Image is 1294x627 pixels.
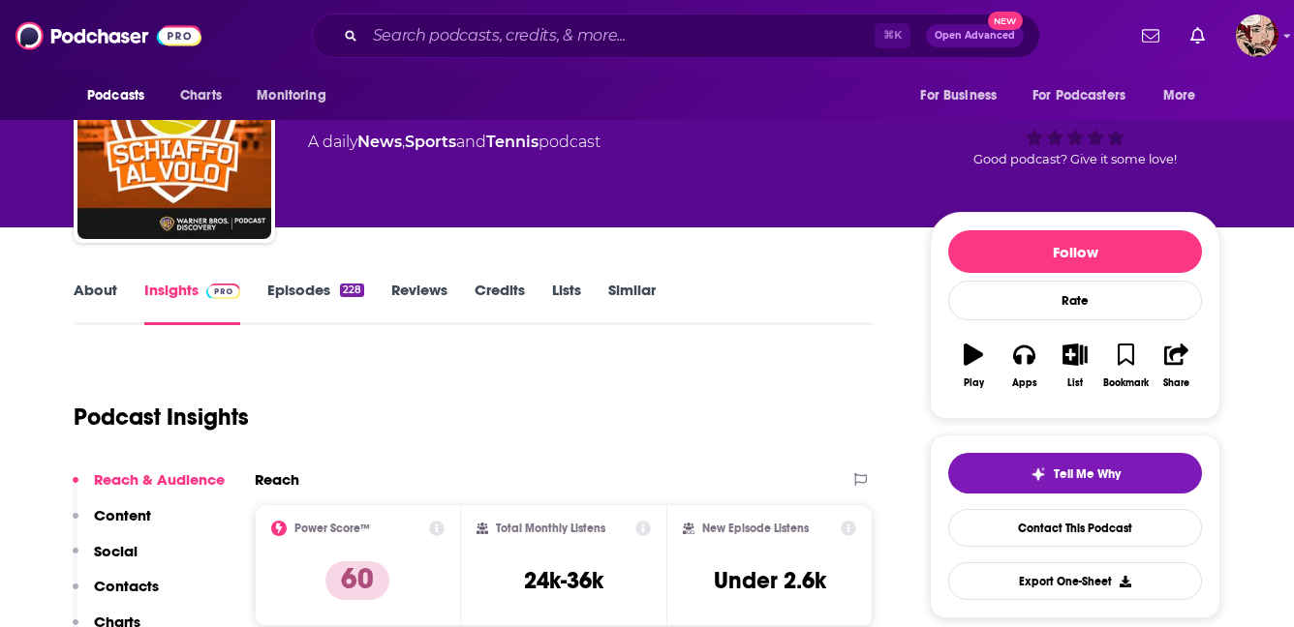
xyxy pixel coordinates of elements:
a: About [74,281,117,325]
button: List [1050,331,1100,401]
a: Tennis [486,133,539,151]
button: Share [1152,331,1202,401]
div: Play [964,377,984,389]
button: Play [948,331,999,401]
img: tell me why sparkle [1031,466,1046,482]
span: Charts [180,82,222,109]
div: List [1067,377,1083,389]
span: Podcasts [87,82,144,109]
a: Show notifications dropdown [1183,19,1213,52]
button: Reach & Audience [73,470,225,506]
button: Content [73,506,151,542]
p: Social [94,542,138,560]
button: open menu [243,77,351,114]
span: Logged in as NBM-Suzi [1236,15,1279,57]
span: Open Advanced [935,31,1015,41]
button: Open AdvancedNew [926,24,1024,47]
button: Contacts [73,577,159,612]
button: Export One-Sheet [948,562,1202,600]
div: 228 [340,284,364,297]
h3: 24k-36k [524,566,603,595]
button: Social [73,542,138,578]
span: ⌘ K [875,23,910,48]
a: Show notifications dropdown [1134,19,1167,52]
div: Rate [948,281,1202,320]
div: Bookmark [1103,377,1149,389]
a: Sports [405,133,456,151]
span: Tell Me Why [1054,466,1121,482]
button: Follow [948,230,1202,273]
span: and [456,133,486,151]
button: open menu [74,77,169,114]
button: Show profile menu [1236,15,1279,57]
div: Apps [1012,377,1037,389]
a: Similar [608,281,656,325]
h2: Total Monthly Listens [496,522,605,535]
button: Bookmark [1100,331,1151,401]
a: Charts [168,77,233,114]
p: Reach & Audience [94,470,225,489]
div: A daily podcast [308,131,601,154]
span: New [988,12,1023,30]
h2: New Episode Listens [702,522,809,535]
h1: Podcast Insights [74,403,249,432]
a: InsightsPodchaser Pro [144,281,240,325]
span: More [1163,82,1196,109]
span: , [402,133,405,151]
span: Good podcast? Give it some love! [973,152,1177,166]
span: For Podcasters [1032,82,1125,109]
h3: Under 2.6k [714,566,826,595]
input: Search podcasts, credits, & more... [365,20,875,51]
a: Episodes228 [267,281,364,325]
div: Search podcasts, credits, & more... [312,14,1040,58]
img: User Profile [1236,15,1279,57]
p: Content [94,506,151,524]
a: News [357,133,402,151]
img: Podchaser - Follow, Share and Rate Podcasts [15,17,201,54]
div: Share [1163,377,1189,389]
span: Monitoring [257,82,325,109]
a: Contact This Podcast [948,509,1202,547]
img: Podchaser Pro [206,284,240,299]
button: Apps [999,331,1049,401]
button: open menu [907,77,1021,114]
h2: Power Score™ [294,522,370,535]
a: Reviews [391,281,447,325]
button: open menu [1150,77,1220,114]
p: Contacts [94,577,159,595]
span: For Business [920,82,997,109]
a: Credits [475,281,525,325]
a: Lists [552,281,581,325]
button: tell me why sparkleTell Me Why [948,453,1202,493]
img: Schiaffo al volo [77,45,271,239]
h2: Reach [255,470,299,489]
button: open menu [1020,77,1154,114]
p: 60 [325,561,389,600]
